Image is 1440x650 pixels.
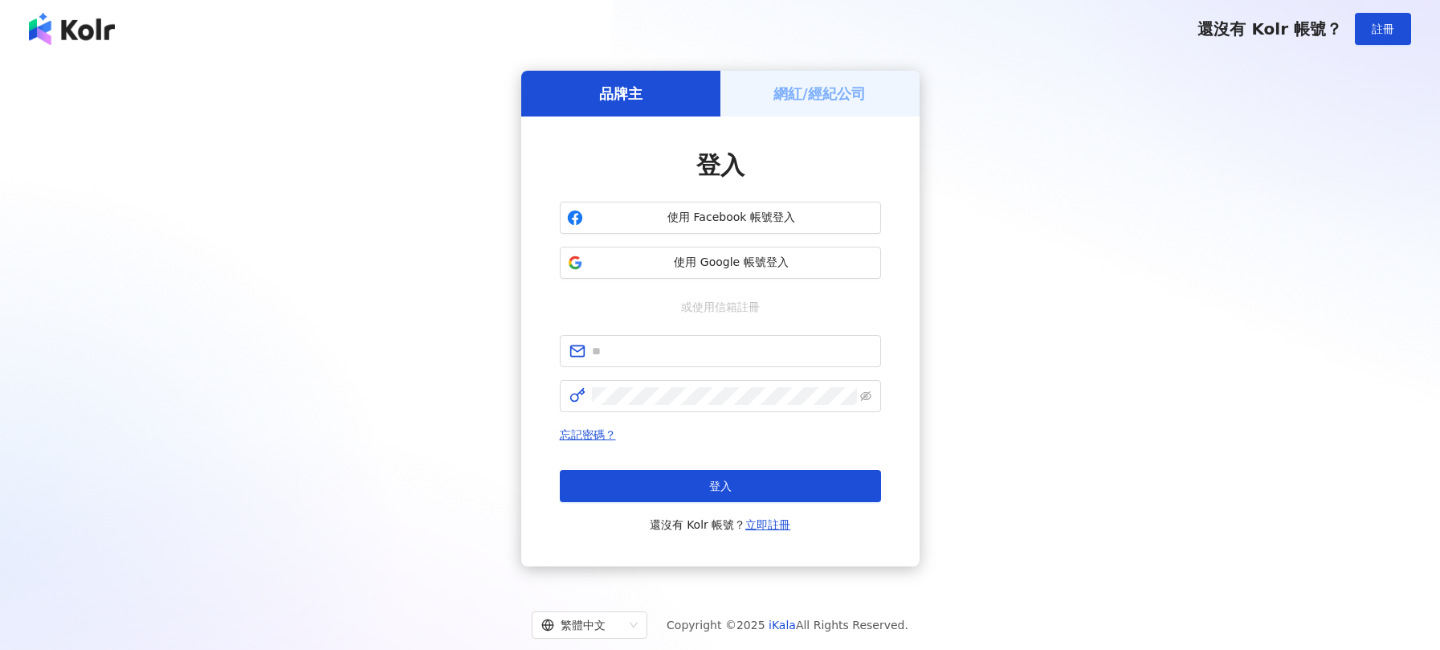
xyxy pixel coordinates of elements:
[773,84,866,104] h5: 網紅/經紀公司
[560,428,616,441] a: 忘記密碼？
[29,13,115,45] img: logo
[560,470,881,502] button: 登入
[589,210,874,226] span: 使用 Facebook 帳號登入
[589,255,874,271] span: 使用 Google 帳號登入
[599,84,642,104] h5: 品牌主
[670,298,771,316] span: 或使用信箱註冊
[709,480,732,493] span: 登入
[769,619,796,632] a: iKala
[667,615,908,635] span: Copyright © 2025 All Rights Reserved.
[1197,19,1342,39] span: 還沒有 Kolr 帳號？
[1355,13,1411,45] button: 註冊
[541,612,623,638] div: 繁體中文
[560,202,881,234] button: 使用 Facebook 帳號登入
[860,390,871,402] span: eye-invisible
[745,518,790,531] a: 立即註冊
[650,515,791,534] span: 還沒有 Kolr 帳號？
[560,247,881,279] button: 使用 Google 帳號登入
[696,151,744,179] span: 登入
[1372,22,1394,35] span: 註冊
